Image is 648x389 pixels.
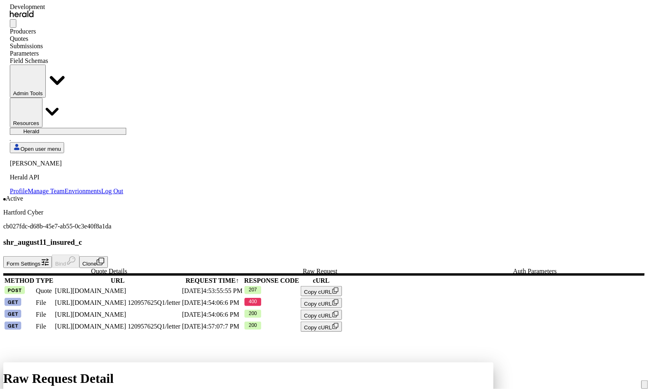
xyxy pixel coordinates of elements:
td: File [36,309,54,320]
span: ↑ [236,277,239,284]
th: RESPONSE CODE [244,277,300,285]
div: [URL][DOMAIN_NAME] [55,311,181,318]
text: 400 [249,299,257,304]
div: Parameters [10,50,126,57]
span: 4:54:06:6 PM [203,299,239,306]
button: Copy cURL [301,286,342,296]
th: TYPE [36,277,54,285]
span: Active [6,195,23,202]
span: 4:54:06:6 PM [203,311,239,318]
td: Quote [36,286,54,297]
div: [URL][DOMAIN_NAME] 120957625Q1/letter [55,323,181,330]
div: Producers [10,28,126,35]
span: Open user menu [20,146,61,152]
div: Field Schemas [10,57,126,65]
span: [DATE] [182,311,203,318]
button: Copy cURL [301,298,342,308]
text: 200 [249,311,257,316]
span: 4:53:55:55 PM [203,287,242,294]
button: internal dropdown menu [10,65,46,98]
span: [DATE] [182,299,203,306]
p: [PERSON_NAME] [10,160,126,167]
p: Herald API [10,174,126,181]
span: Quote Details [91,268,127,275]
button: Clone [79,256,108,268]
td: File [36,297,54,309]
a: Log Out [101,188,123,194]
img: Herald Logo [10,11,34,18]
div: Submissions [10,42,126,50]
p: cb027fdc-d68b-45e7-ab55-0c3e40f8a1da [3,223,645,230]
h1: Raw Request Detail [3,371,494,386]
th: METHOD [4,277,35,285]
span: Raw Request [303,268,337,275]
text: 207 [249,287,257,293]
th: cURL [300,277,342,285]
td: File [36,321,54,332]
a: Manage Team [28,188,65,194]
th: REQUEST TIME [182,277,243,285]
div: Quotes [10,35,126,42]
span: [DATE] [182,287,203,294]
p: Hartford Cyber [3,209,645,216]
div: [URL][DOMAIN_NAME] 120957625Q1/letter [55,299,181,306]
div: Development [10,3,126,11]
a: Profile [10,188,28,194]
a: Envrionments [65,188,101,194]
h3: shr_august11_insured_c [3,238,645,247]
button: Copy cURL [301,322,342,332]
span: 4:57:07:7 PM [203,323,239,330]
text: 200 [249,322,257,328]
button: Form Settings [3,256,52,268]
button: Bind [52,255,79,268]
button: Copy cURL [301,310,342,320]
button: Resources dropdown menu [10,98,42,127]
span: Auth Parameters [513,268,557,275]
div: [URL][DOMAIN_NAME] [55,287,181,295]
span: [DATE] [182,323,203,330]
th: URL [55,277,181,285]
